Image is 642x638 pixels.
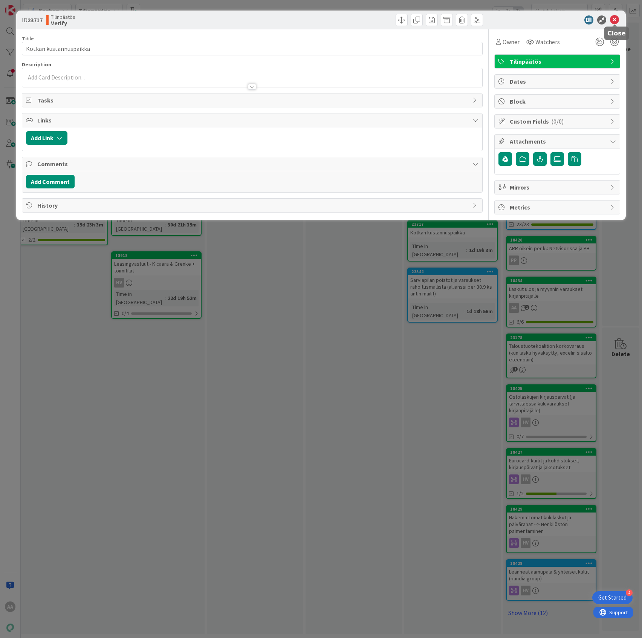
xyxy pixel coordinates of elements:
span: Dates [510,77,606,86]
input: type card name here... [22,42,483,55]
span: Links [37,116,469,125]
span: Mirrors [510,183,606,192]
h5: Close [607,30,626,37]
span: Support [16,1,34,10]
span: History [37,201,469,210]
label: Title [22,35,34,42]
div: 4 [626,589,633,596]
b: 23717 [28,16,43,24]
span: ID [22,15,43,24]
span: Tilinpäätös [51,14,75,20]
span: ( 0/0 ) [551,118,564,125]
button: Add Link [26,131,67,145]
span: Tasks [37,96,469,105]
div: Get Started [598,594,627,601]
span: Watchers [535,37,560,46]
span: Block [510,97,606,106]
span: Attachments [510,137,606,146]
span: Metrics [510,203,606,212]
span: Owner [503,37,520,46]
span: Custom Fields [510,117,606,126]
span: Comments [37,159,469,168]
b: Verify [51,20,75,26]
div: Open Get Started checklist, remaining modules: 4 [592,591,633,604]
span: Tilinpäätös [510,57,606,66]
button: Add Comment [26,175,75,188]
span: Description [22,61,51,68]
